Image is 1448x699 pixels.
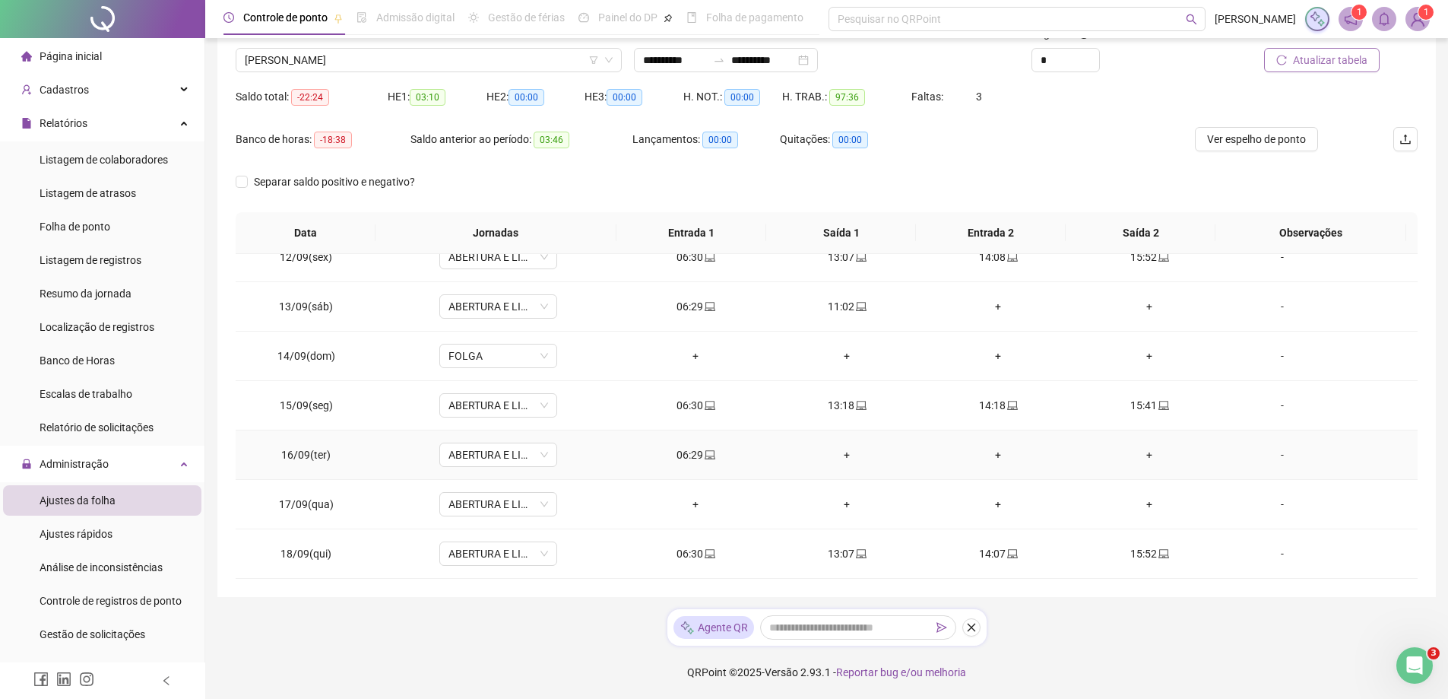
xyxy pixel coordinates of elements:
span: filter [589,56,598,65]
span: laptop [1157,400,1169,411]
div: 15:41 [1086,397,1213,414]
th: Entrada 2 [916,212,1066,254]
span: facebook [33,672,49,687]
div: Lançamentos: [632,131,780,148]
span: 3 [1427,647,1440,659]
span: Controle de registros de ponto [40,595,182,607]
div: + [935,446,1062,463]
span: linkedin [56,672,71,687]
div: Quitações: [780,131,927,148]
span: instagram [79,672,94,687]
span: Escalas de trabalho [40,388,132,400]
div: 15:52 [1086,545,1213,562]
div: 06:30 [632,249,759,265]
span: SOLINEIDE SOUZA DA CONCEIÇÃO [245,49,613,71]
th: Jornadas [375,212,616,254]
span: Gestão de férias [488,11,565,24]
span: Ver espelho de ponto [1207,131,1306,148]
button: Ver espelho de ponto [1195,127,1318,151]
div: - [1237,298,1327,315]
span: file [21,118,32,129]
span: 1 [1424,7,1429,17]
span: -18:38 [314,132,352,148]
div: + [935,496,1062,513]
span: 16/09(ter) [281,449,331,461]
div: HE 2: [486,88,585,106]
span: Folha de pagamento [706,11,803,24]
span: sun [468,12,479,23]
span: Administração [40,458,109,470]
span: bell [1377,12,1391,26]
div: - [1237,496,1327,513]
span: Gestão de solicitações [40,628,145,640]
span: laptop [703,301,715,312]
span: left [161,675,172,686]
img: sparkle-icon.fc2bf0ac1784a2077858766a79e2daf3.svg [1309,11,1326,27]
span: Versão [765,666,798,678]
div: 06:29 [632,446,759,463]
div: + [1086,298,1213,315]
span: 00:00 [832,132,868,148]
footer: QRPoint © 2025 - 2.93.1 - [205,646,1448,699]
span: laptop [1006,548,1018,559]
div: 13:07 [784,249,911,265]
span: Admissão digital [376,11,455,24]
span: Painel do DP [598,11,657,24]
span: lock [21,459,32,469]
div: 14:07 [935,545,1062,562]
div: HE 3: [585,88,683,106]
span: Análise de inconsistências [40,561,163,573]
span: Reportar bug e/ou melhoria [836,666,966,678]
div: Saldo total: [236,88,388,106]
span: laptop [1157,252,1169,262]
div: - [1237,249,1327,265]
span: pushpin [664,14,673,23]
span: down [604,56,613,65]
span: ABERTURA E LIMPEZA SÁBADO [448,295,548,318]
span: 12/09(sex) [280,251,332,263]
div: + [784,348,911,364]
span: FOLGA [448,345,548,367]
span: reload [1276,55,1287,65]
div: - [1237,446,1327,463]
span: Ajustes da folha [40,494,116,507]
span: Relatórios [40,117,87,129]
div: - [1237,397,1327,414]
span: Resumo da jornada [40,288,131,300]
span: Faltas: [911,91,946,103]
span: 03:10 [410,89,445,106]
div: HE 1: [388,88,486,106]
span: close [966,622,977,633]
span: 00:00 [702,132,738,148]
div: 06:30 [632,545,759,562]
span: laptop [703,450,715,460]
span: laptop [703,252,715,262]
span: 3 [976,91,982,103]
span: send [936,622,947,633]
span: 13/09(sáb) [279,300,333,313]
div: + [632,496,759,513]
div: H. TRAB.: [782,88,911,106]
img: 37765 [1406,8,1429,30]
span: laptop [854,548,867,559]
span: laptop [1006,400,1018,411]
th: Entrada 1 [616,212,766,254]
sup: Atualize o seu contato no menu Meus Dados [1418,5,1434,20]
span: Listagem de colaboradores [40,154,168,166]
span: 1 [1357,7,1362,17]
span: Ocorrências [40,662,97,674]
th: Saída 1 [766,212,916,254]
div: - [1237,348,1327,364]
span: ABERTURA E LIMPEZA [448,394,548,417]
div: 11:02 [784,298,911,315]
img: sparkle-icon.fc2bf0ac1784a2077858766a79e2daf3.svg [680,620,695,636]
div: 14:08 [935,249,1062,265]
div: + [935,298,1062,315]
span: -22:24 [291,89,329,106]
div: 15:52 [1086,249,1213,265]
span: Observações [1228,224,1394,241]
div: 14:18 [935,397,1062,414]
span: laptop [703,400,715,411]
span: 00:00 [724,89,760,106]
th: Saída 2 [1066,212,1215,254]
